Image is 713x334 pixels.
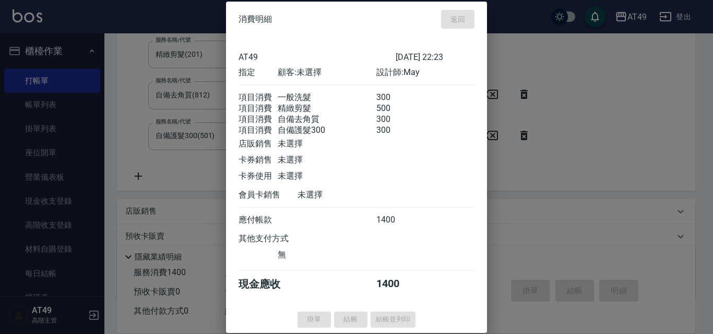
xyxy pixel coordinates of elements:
div: 300 [376,125,415,136]
div: 精緻剪髮 [278,103,376,114]
span: 消費明細 [239,14,272,24]
div: 300 [376,114,415,125]
div: 應付帳款 [239,215,278,226]
div: 未選擇 [278,139,376,150]
div: 會員卡銷售 [239,190,298,201]
div: 自備去角質 [278,114,376,125]
div: 自備護髮300 [278,125,376,136]
div: 顧客: 未選擇 [278,67,376,78]
div: 未選擇 [298,190,396,201]
div: 卡券使用 [239,171,278,182]
div: 其他支付方式 [239,233,317,244]
div: AT49 [239,52,396,62]
div: 卡券銷售 [239,155,278,166]
div: 500 [376,103,415,114]
div: 現金應收 [239,277,298,291]
div: 未選擇 [278,155,376,166]
div: 一般洗髮 [278,92,376,103]
div: [DATE] 22:23 [396,52,474,62]
div: 1400 [376,277,415,291]
div: 設計師: May [376,67,474,78]
div: 項目消費 [239,114,278,125]
div: 1400 [376,215,415,226]
div: 項目消費 [239,125,278,136]
div: 指定 [239,67,278,78]
div: 項目消費 [239,92,278,103]
div: 無 [278,250,376,261]
div: 店販銷售 [239,139,278,150]
div: 300 [376,92,415,103]
div: 未選擇 [278,171,376,182]
div: 項目消費 [239,103,278,114]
